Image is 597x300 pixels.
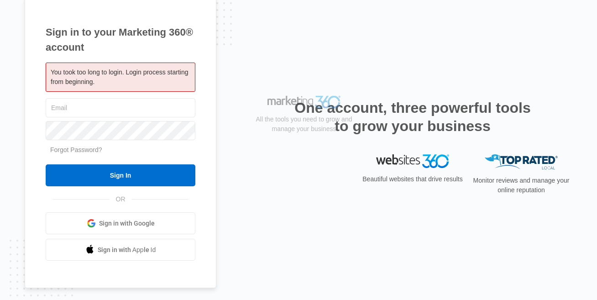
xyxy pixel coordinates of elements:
[46,212,195,234] a: Sign in with Google
[46,98,195,117] input: Email
[46,25,195,55] h1: Sign in to your Marketing 360® account
[470,176,572,195] p: Monitor reviews and manage your online reputation
[99,219,155,228] span: Sign in with Google
[292,99,534,135] h2: One account, three powerful tools to grow your business
[253,174,355,193] p: All the tools you need to grow and manage your business
[46,164,195,186] input: Sign In
[46,239,195,261] a: Sign in with Apple Id
[50,146,102,153] a: Forgot Password?
[485,154,558,169] img: Top Rated Local
[267,154,340,167] img: Marketing 360
[376,154,449,168] img: Websites 360
[98,245,156,255] span: Sign in with Apple Id
[110,195,132,204] span: OR
[361,174,464,184] p: Beautiful websites that drive results
[51,68,188,85] span: You took too long to login. Login process starting from beginning.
